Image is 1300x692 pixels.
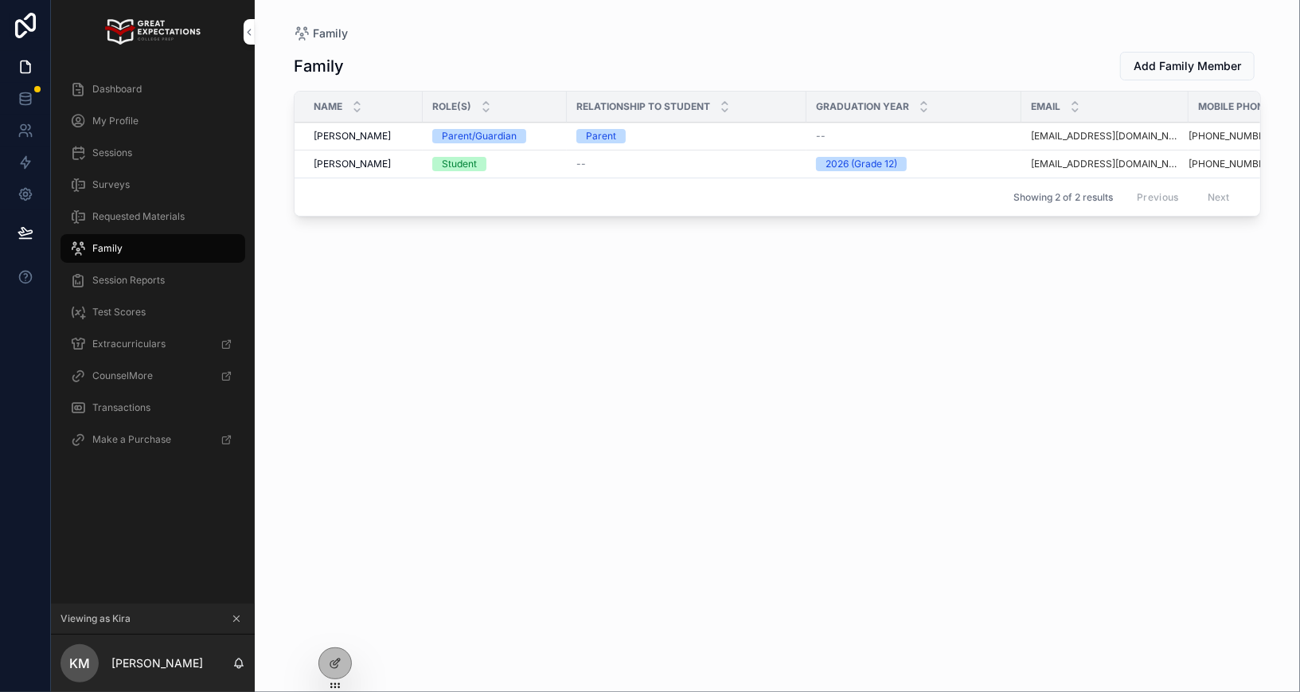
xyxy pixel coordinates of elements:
[314,100,342,113] span: Name
[61,298,245,326] a: Test Scores
[92,274,165,287] span: Session Reports
[111,655,203,671] p: [PERSON_NAME]
[61,202,245,231] a: Requested Materials
[1134,58,1241,74] span: Add Family Member
[61,612,131,625] span: Viewing as Kira
[92,178,130,191] span: Surveys
[314,158,391,170] span: [PERSON_NAME]
[92,338,166,350] span: Extracurriculars
[1189,158,1274,170] a: [PHONE_NUMBER]
[92,369,153,382] span: CounselMore
[61,266,245,295] a: Session Reports
[61,75,245,104] a: Dashboard
[1031,130,1179,143] a: [EMAIL_ADDRESS][DOMAIN_NAME]
[1198,100,1270,113] span: Mobile Phone
[92,401,150,414] span: Transactions
[432,100,471,113] span: Role(s)
[314,158,413,170] a: [PERSON_NAME]
[314,130,413,143] a: [PERSON_NAME]
[314,130,391,143] span: [PERSON_NAME]
[442,157,477,171] div: Student
[105,19,200,45] img: App logo
[816,130,826,143] span: --
[1120,52,1255,80] button: Add Family Member
[92,242,123,255] span: Family
[826,157,897,171] div: 2026 (Grade 12)
[294,25,348,41] a: Family
[61,234,245,263] a: Family
[1189,130,1274,143] a: [PHONE_NUMBER]
[432,157,557,171] a: Student
[92,147,132,159] span: Sessions
[92,83,142,96] span: Dashboard
[816,157,1012,171] a: 2026 (Grade 12)
[61,170,245,199] a: Surveys
[432,129,557,143] a: Parent/Guardian
[61,139,245,167] a: Sessions
[1031,158,1179,170] a: [EMAIL_ADDRESS][DOMAIN_NAME]
[1189,158,1289,170] a: [PHONE_NUMBER]
[92,210,185,223] span: Requested Materials
[442,129,517,143] div: Parent/Guardian
[1189,130,1289,143] a: [PHONE_NUMBER]
[92,433,171,446] span: Make a Purchase
[1031,100,1060,113] span: Email
[61,425,245,454] a: Make a Purchase
[1013,191,1113,204] span: Showing 2 of 2 results
[576,158,586,170] span: --
[92,115,139,127] span: My Profile
[69,654,90,673] span: KM
[61,107,245,135] a: My Profile
[61,362,245,390] a: CounselMore
[294,55,344,77] h1: Family
[61,330,245,358] a: Extracurriculars
[816,100,909,113] span: Graduation Year
[576,158,797,170] a: --
[586,129,616,143] div: Parent
[51,64,255,475] div: scrollable content
[313,25,348,41] span: Family
[576,100,710,113] span: Relationship to Student
[576,129,797,143] a: Parent
[816,130,1012,143] a: --
[92,306,146,319] span: Test Scores
[61,393,245,422] a: Transactions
